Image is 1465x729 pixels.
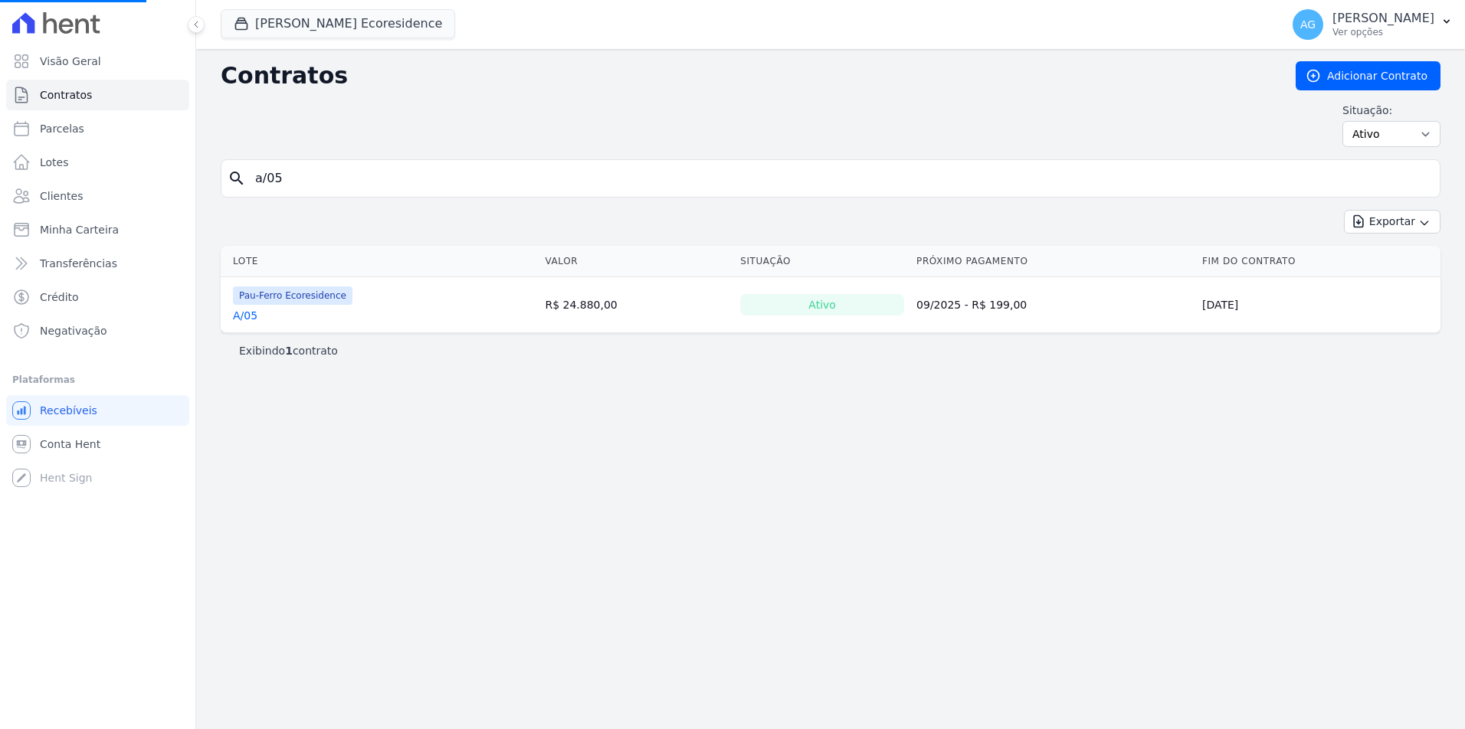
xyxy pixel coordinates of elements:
[916,299,1027,311] a: 09/2025 - R$ 199,00
[221,62,1271,90] h2: Contratos
[233,286,352,305] span: Pau-Ferro Ecoresidence
[1280,3,1465,46] button: AG [PERSON_NAME] Ver opções
[40,403,97,418] span: Recebíveis
[40,289,79,305] span: Crédito
[1344,210,1440,234] button: Exportar
[6,214,189,245] a: Minha Carteira
[40,155,69,170] span: Lotes
[40,256,117,271] span: Transferências
[1196,277,1440,333] td: [DATE]
[6,80,189,110] a: Contratos
[1196,246,1440,277] th: Fim do Contrato
[40,222,119,237] span: Minha Carteira
[6,147,189,178] a: Lotes
[6,113,189,144] a: Parcelas
[1296,61,1440,90] a: Adicionar Contrato
[221,9,455,38] button: [PERSON_NAME] Ecoresidence
[6,46,189,77] a: Visão Geral
[6,282,189,312] a: Crédito
[6,181,189,211] a: Clientes
[6,395,189,426] a: Recebíveis
[239,343,338,358] p: Exibindo contrato
[12,371,183,389] div: Plataformas
[246,163,1434,194] input: Buscar por nome do lote
[6,248,189,279] a: Transferências
[40,121,84,136] span: Parcelas
[6,315,189,346] a: Negativação
[1300,19,1316,30] span: AG
[40,87,92,103] span: Contratos
[40,323,107,338] span: Negativação
[40,188,83,204] span: Clientes
[285,345,293,357] b: 1
[40,436,100,452] span: Conta Hent
[233,308,257,323] a: A/05
[40,54,101,69] span: Visão Geral
[221,246,539,277] th: Lote
[740,294,904,315] div: Ativo
[1332,26,1434,38] p: Ver opções
[539,277,734,333] td: R$ 24.880,00
[1332,11,1434,26] p: [PERSON_NAME]
[6,429,189,459] a: Conta Hent
[228,169,246,188] i: search
[734,246,910,277] th: Situação
[910,246,1196,277] th: Próximo Pagamento
[1342,103,1440,118] label: Situação:
[539,246,734,277] th: Valor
